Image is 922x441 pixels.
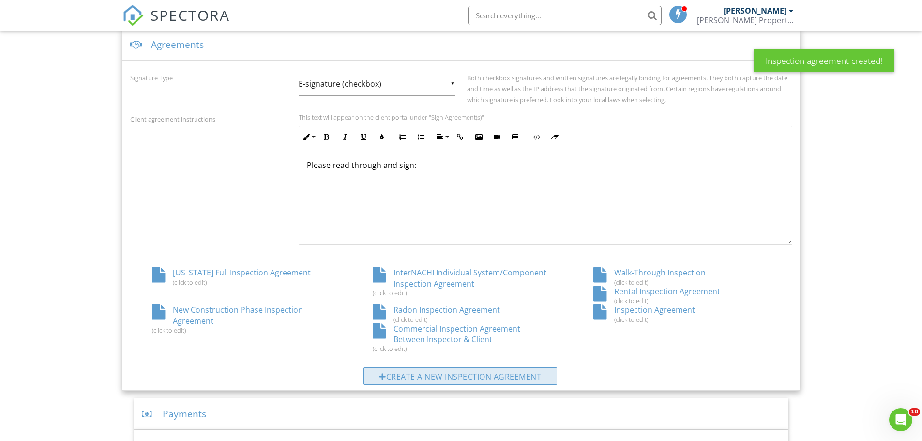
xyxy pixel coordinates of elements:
[467,74,787,104] label: Both checkbox signatures and written signatures are legally binding for agreements. They both cap...
[299,113,792,121] p: This text will appear on the client portal under "Sign Agreement(s)"
[488,128,506,146] button: Insert Video
[130,74,173,82] label: Signature Type
[373,345,550,352] div: (click to edit)
[909,408,920,416] span: 10
[152,326,329,334] div: (click to edit)
[317,128,336,146] button: Bold (Ctrl+B)
[130,115,215,123] label: Client agreement instructions
[889,408,912,431] iframe: Intercom live chat
[130,267,351,286] div: [US_STATE] Full Inspection Agreement
[593,297,771,304] div: (click to edit)
[122,5,144,26] img: The Best Home Inspection Software - Spectora
[299,128,317,146] button: Inline Style
[468,6,662,25] input: Search everything...
[130,367,792,386] a: Create a new inspection agreement
[697,15,794,25] div: Laflamme Property Inspections
[412,128,430,146] button: Unordered List
[724,6,786,15] div: [PERSON_NAME]
[373,128,391,146] button: Colors
[151,5,230,25] span: SPECTORA
[122,13,230,33] a: SPECTORA
[351,304,572,323] div: Radon Inspection Agreement
[363,367,557,385] div: Create a new inspection agreement
[572,304,792,323] div: Inspection Agreement
[393,128,412,146] button: Ordered List
[351,323,572,353] div: Commercial Inspection Agreement Between Inspector & Client
[373,289,550,297] div: (click to edit)
[593,316,771,323] div: (click to edit)
[336,128,354,146] button: Italic (Ctrl+I)
[134,398,788,430] div: Payments
[351,267,572,297] div: InterNACHI Individual System/Component Inspection Agreement
[122,29,800,61] div: Agreements
[354,128,373,146] button: Underline (Ctrl+U)
[307,160,784,170] p: Please read through and sign:
[572,286,792,304] div: Rental Inspection Agreement
[545,128,564,146] button: Clear Formatting
[754,49,894,72] div: Inspection agreement created!
[152,278,329,286] div: (click to edit)
[130,304,351,334] div: New Construction Phase Inspection Agreement
[433,128,451,146] button: Align
[593,278,771,286] div: (click to edit)
[451,128,469,146] button: Insert Link (Ctrl+K)
[506,128,525,146] button: Insert Table
[527,128,545,146] button: Code View
[469,128,488,146] button: Insert Image (Ctrl+P)
[373,316,550,323] div: (click to edit)
[572,267,792,286] div: Walk-Through Inspection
